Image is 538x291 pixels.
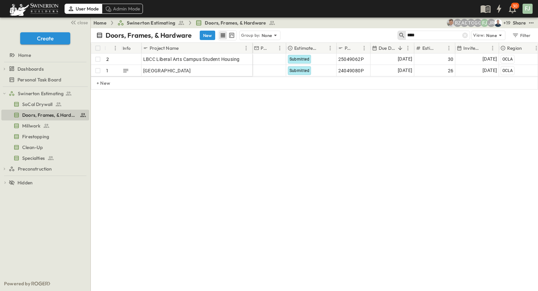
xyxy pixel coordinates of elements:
[404,44,412,52] button: Menu
[1,121,88,131] a: Millwork
[513,20,526,26] div: Share
[106,67,108,74] p: 1
[65,4,102,14] div: User Mode
[1,132,88,141] a: Firestopping
[1,110,89,120] div: Doors, Frames, & Hardwaretest
[513,3,517,9] p: 30
[17,179,33,186] span: Hidden
[460,19,468,27] div: Alyssa De Robertis (aderoberti@swinerton.com)
[219,31,227,39] button: row view
[18,52,31,59] span: Home
[454,19,462,27] div: Robert Zeilinger (robert.zeilinger@swinerton.com)
[489,44,497,52] button: Menu
[17,76,61,83] span: Personal Task Board
[481,44,489,52] button: Sort
[9,164,88,174] a: Preconstruction
[345,45,351,51] p: P-Code
[290,57,310,62] span: Submitted
[205,20,266,26] span: Doors, Frames, & Hardware
[467,19,475,27] div: Travis Osterloh (travis.osterloh@swinerton.com)
[447,19,455,27] img: Aaron Anderson (aaron.anderson@swinerton.com)
[1,88,89,99] div: Swinerton Estimatingtest
[1,75,88,84] a: Personal Task Board
[1,50,88,60] a: Home
[503,20,510,26] p: + 19
[93,20,279,26] nav: breadcrumbs
[523,44,531,52] button: Sort
[106,31,192,40] p: Doors, Frames, & Hardware
[1,163,89,174] div: Preconstructiontest
[290,68,310,73] span: Submitted
[448,56,454,63] span: 30
[396,44,404,52] button: Sort
[474,19,482,27] div: Gerrad Gerber (gerrad.gerber@swinerton.com)
[1,100,88,109] a: SoCal Drywall
[18,90,64,97] span: Swinerton Estimating
[509,31,533,40] button: Filter
[512,32,531,39] div: Filter
[1,99,89,110] div: SoCal Drywalltest
[93,20,107,26] a: Home
[522,3,533,14] button: FJ
[218,30,237,40] div: table view
[1,110,88,120] a: Doors, Frames, & Hardware
[121,43,142,53] div: Info
[143,67,191,74] span: [GEOGRAPHIC_DATA]
[398,67,412,74] span: [DATE]
[1,153,88,163] a: Specialties
[242,44,250,52] button: Menu
[117,20,185,26] a: Swinerton Estimating
[502,57,513,62] span: OCLA
[1,142,89,153] div: Clean-Uptest
[195,20,275,26] a: Doors, Frames, & Hardware
[22,155,45,161] span: Specialties
[353,44,360,52] button: Sort
[20,32,70,44] button: Create
[22,112,77,118] span: Doors, Frames, & Hardware
[102,4,143,14] div: Admin Mode
[105,43,121,53] div: #
[123,39,131,58] div: Info
[481,19,489,27] div: Francisco J. Sanchez (frsanchez@swinerton.com)
[338,56,364,63] span: 25049062P
[8,2,60,16] img: 6c363589ada0b36f064d841b69d3a419a338230e66bb0a533688fa5cc3e9e735.png
[22,101,52,108] span: SoCal Drywall
[22,144,43,151] span: Clean-Up
[294,45,317,51] p: Estimate Status
[262,32,272,39] p: None
[106,56,109,63] p: 2
[276,44,284,52] button: Menu
[241,32,260,39] p: Group by:
[107,44,115,52] button: Sort
[463,45,480,51] p: Invite Date
[200,31,215,40] button: New
[97,80,101,86] p: + New
[422,45,436,51] p: Estimate Number
[483,55,497,63] span: [DATE]
[68,17,89,27] button: close
[22,133,49,140] span: Firestopping
[180,44,187,52] button: Sort
[448,67,454,74] span: 26
[9,64,88,74] a: Dashboards
[150,45,179,51] p: Project Name
[18,166,52,172] span: Preconstruction
[9,89,88,98] a: Swinerton Estimating
[507,45,522,51] p: Region
[487,19,495,27] div: Joshua Russell (joshua.russell@swinerton.com)
[143,56,240,63] span: LBCC Liberal Arts Campus Student Housing
[268,44,276,52] button: Sort
[523,4,533,14] div: FJ
[261,45,267,51] p: PM
[494,19,502,27] img: Brandon Norcutt (brandon.norcutt@swinerton.com)
[326,44,334,52] button: Menu
[22,122,40,129] span: Millwork
[1,143,88,152] a: Clean-Up
[1,153,89,163] div: Specialtiestest
[527,19,535,27] button: test
[473,32,485,39] p: View:
[398,55,412,63] span: [DATE]
[338,67,364,74] span: 24049080P
[111,44,119,52] button: Menu
[445,44,453,52] button: Menu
